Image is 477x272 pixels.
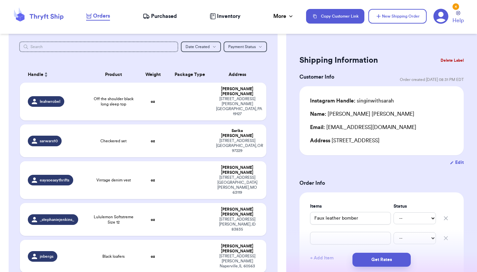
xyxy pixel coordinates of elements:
[273,12,294,20] div: More
[40,177,69,183] span: eaysoeasythrifts
[310,111,326,117] span: Name:
[433,9,449,24] a: 4
[40,254,53,259] span: jnbergs
[216,138,258,153] div: [STREET_ADDRESS] [GEOGRAPHIC_DATA] , OR 97229
[310,98,355,103] span: Instagram Handle:
[19,41,178,52] input: Search
[352,253,411,267] button: Get Rates
[89,67,138,83] th: Product
[216,87,258,97] div: [PERSON_NAME] [PERSON_NAME]
[310,110,414,118] div: [PERSON_NAME] [PERSON_NAME]
[450,159,464,166] button: Edit
[224,41,267,52] button: Payment Status
[93,12,110,20] span: Orders
[394,203,436,210] label: Status
[306,9,364,24] button: Copy Customer Link
[216,217,258,232] div: [STREET_ADDRESS] [PERSON_NAME] , ID 83835
[100,138,127,144] span: Checkered set
[151,178,155,182] strong: oz
[310,138,330,143] span: Address
[310,137,453,145] div: [STREET_ADDRESS]
[216,97,258,116] div: [STREET_ADDRESS][PERSON_NAME] [GEOGRAPHIC_DATA] , PA 19127
[310,125,325,130] span: Email:
[40,99,60,104] span: leahwrobel
[151,100,155,103] strong: oz
[185,45,210,49] span: Date Created
[151,254,155,258] strong: oz
[216,244,258,254] div: [PERSON_NAME] [PERSON_NAME]
[212,67,266,83] th: Address
[143,12,177,20] a: Purchased
[151,12,177,20] span: Purchased
[299,179,464,187] h3: Order Info
[43,71,49,79] button: Sort ascending
[216,175,258,195] div: [STREET_ADDRESS] [GEOGRAPHIC_DATA][PERSON_NAME] , MO 63119
[310,203,391,210] label: Items
[452,3,459,10] div: 4
[452,11,464,25] a: Help
[216,128,258,138] div: Sarika [PERSON_NAME]
[217,12,240,20] span: Inventory
[438,53,466,68] button: Delete Label
[452,17,464,25] span: Help
[368,9,427,24] button: New Shipping Order
[400,77,464,82] span: Order created: [DATE] 08:31 PM EDT
[151,139,155,143] strong: oz
[86,12,110,21] a: Orders
[210,12,240,20] a: Inventory
[102,254,125,259] span: Black loafers
[228,45,256,49] span: Payment Status
[216,207,258,217] div: [PERSON_NAME] [PERSON_NAME]
[28,71,43,78] span: Handle
[299,55,378,66] h2: Shipping Information
[216,254,258,269] div: [STREET_ADDRESS][PERSON_NAME] Naperville , IL 60563
[168,67,212,83] th: Package Type
[40,138,58,144] span: sarwars10
[310,123,453,131] div: [EMAIL_ADDRESS][DOMAIN_NAME]
[96,177,131,183] span: Vintage denim vest
[299,73,334,81] h3: Customer Info
[93,96,134,107] span: Off the shoulder black long sleep top
[151,218,155,222] strong: oz
[181,41,221,52] button: Date Created
[138,67,168,83] th: Weight
[93,214,134,225] span: Lululemon Softstreme Size 12
[310,97,394,105] div: singinwithsarah
[216,165,258,175] div: [PERSON_NAME] [PERSON_NAME]
[40,217,74,222] span: _stephaniejenkins_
